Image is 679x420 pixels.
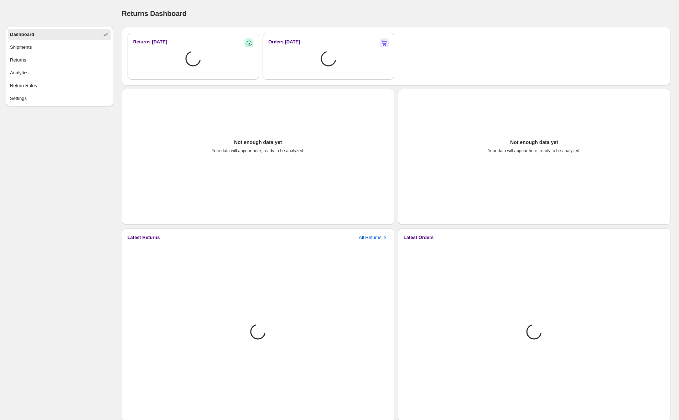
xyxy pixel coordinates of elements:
[8,93,111,104] button: Settings
[10,95,27,102] div: Settings
[133,38,167,46] h3: Returns [DATE]
[268,38,300,46] h2: Orders [DATE]
[10,44,32,51] div: Shipments
[128,234,160,241] h3: Latest Returns
[8,29,111,40] button: Dashboard
[8,42,111,53] button: Shipments
[359,234,382,241] p: All Returns
[359,234,389,241] button: All Returns
[8,80,111,91] button: Return Rules
[10,69,28,76] div: Analytics
[10,31,34,38] div: Dashboard
[8,54,111,66] button: Returns
[10,57,26,64] div: Returns
[10,82,37,89] div: Return Rules
[122,10,187,17] span: Returns Dashboard
[404,234,434,241] h3: Latest Orders
[8,67,111,79] button: Analytics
